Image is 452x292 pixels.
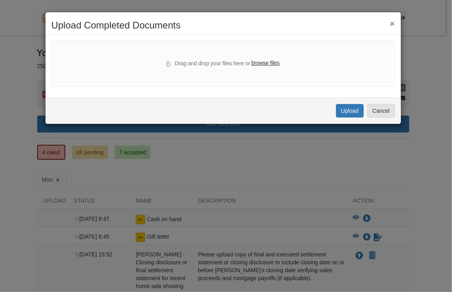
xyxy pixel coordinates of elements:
[390,19,395,28] button: ×
[51,20,395,30] h2: Upload Completed Documents
[166,59,279,68] div: Drag and drop your files here or
[367,104,395,118] button: Cancel
[336,104,364,118] button: Upload
[251,59,279,68] label: browse files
